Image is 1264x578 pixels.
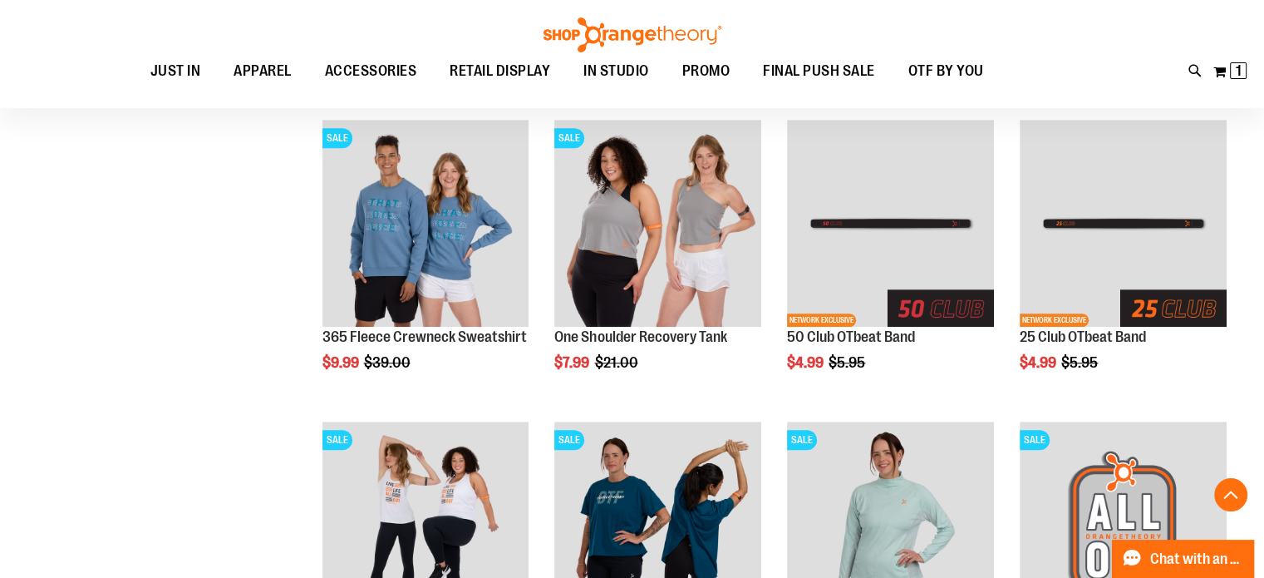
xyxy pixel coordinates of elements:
span: IN STUDIO [583,52,649,90]
div: product [314,111,538,413]
a: ACCESSORIES [308,52,434,91]
a: Main view of One Shoulder Recovery TankSALE [554,120,761,329]
span: OTF BY YOU [908,52,984,90]
span: PROMO [682,52,730,90]
span: SALE [322,430,352,450]
a: One Shoulder Recovery Tank [554,329,726,345]
button: Back To Top [1214,478,1247,511]
a: OTF BY YOU [892,52,1001,91]
img: Shop Orangetheory [541,17,724,52]
div: product [779,111,1002,413]
span: $4.99 [1020,354,1059,371]
span: SALE [554,430,584,450]
span: $9.99 [322,354,361,371]
a: JUST IN [134,52,218,91]
span: NETWORK EXCLUSIVE [787,314,856,327]
button: Chat with an Expert [1112,540,1255,578]
img: Main View of 2024 25 Club OTBeat Band [1020,120,1227,327]
a: 50 Club OTbeat Band [787,329,915,345]
span: NETWORK EXCLUSIVE [1020,314,1089,327]
span: SALE [322,128,352,148]
span: 1 [1236,62,1242,79]
a: PROMO [666,52,747,91]
a: 365 Fleece Crewneck Sweatshirt [322,329,527,345]
img: Main view of One Shoulder Recovery Tank [554,120,761,327]
span: APPAREL [234,52,292,90]
img: Main View of 2024 50 Club OTBeat Band [787,120,994,327]
span: ACCESSORIES [325,52,417,90]
a: Main View of 2024 25 Club OTBeat BandNETWORK EXCLUSIVE [1020,120,1227,329]
a: FINAL PUSH SALE [746,52,892,90]
span: $7.99 [554,354,592,371]
a: 25 Club OTbeat Band [1020,329,1146,345]
div: product [1011,111,1235,413]
span: $4.99 [787,354,826,371]
a: Main View of 2024 50 Club OTBeat BandNETWORK EXCLUSIVE [787,120,994,329]
div: product [546,111,770,413]
span: $21.00 [594,354,640,371]
span: JUST IN [150,52,201,90]
span: SALE [787,430,817,450]
span: $39.00 [364,354,413,371]
span: $5.95 [1061,354,1100,371]
img: 365 Fleece Crewneck Sweatshirt [322,120,529,327]
a: RETAIL DISPLAY [433,52,567,91]
a: APPAREL [217,52,308,91]
span: SALE [554,128,584,148]
span: $5.95 [829,354,868,371]
span: SALE [1020,430,1050,450]
span: RETAIL DISPLAY [450,52,550,90]
a: IN STUDIO [567,52,666,91]
a: 365 Fleece Crewneck SweatshirtSALE [322,120,529,329]
span: FINAL PUSH SALE [763,52,875,90]
span: Chat with an Expert [1150,551,1244,567]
